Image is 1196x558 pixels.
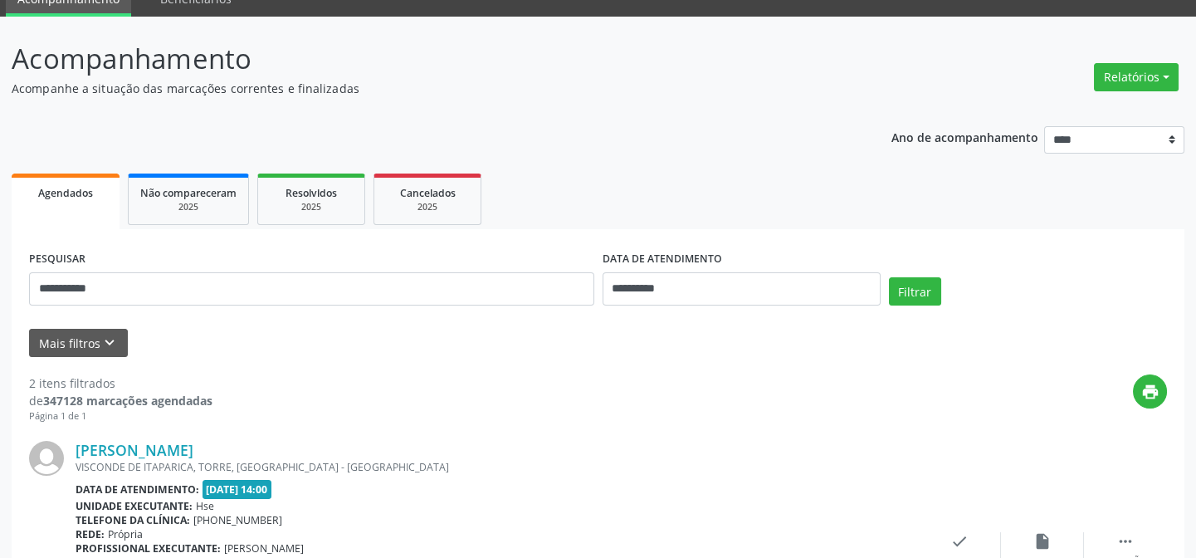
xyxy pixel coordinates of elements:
b: Unidade executante: [76,499,193,513]
div: 2025 [140,201,237,213]
label: PESQUISAR [29,247,85,272]
span: [PHONE_NUMBER] [193,513,282,527]
i: check [950,532,969,551]
p: Acompanhamento [12,38,832,80]
div: de [29,392,212,409]
b: Data de atendimento: [76,482,199,497]
i:  [1116,532,1135,551]
div: 2025 [270,201,353,213]
button: print [1133,374,1167,409]
span: Não compareceram [140,186,237,200]
div: VISCONDE DE ITAPARICA, TORRE, [GEOGRAPHIC_DATA] - [GEOGRAPHIC_DATA] [76,460,918,474]
p: Ano de acompanhamento [891,126,1038,147]
label: DATA DE ATENDIMENTO [603,247,722,272]
span: Resolvidos [286,186,337,200]
button: Mais filtroskeyboard_arrow_down [29,329,128,358]
b: Profissional executante: [76,541,221,556]
img: img [29,441,64,476]
div: 2 itens filtrados [29,374,212,392]
b: Rede: [76,527,105,541]
span: [DATE] 14:00 [203,480,272,499]
i: insert_drive_file [1033,532,1052,551]
div: Página 1 de 1 [29,409,212,423]
span: Própria [108,527,143,541]
button: Filtrar [889,277,941,306]
a: [PERSON_NAME] [76,441,193,459]
div: 2025 [386,201,469,213]
span: [PERSON_NAME] [224,541,304,556]
b: Telefone da clínica: [76,513,190,527]
i: print [1141,383,1159,401]
span: Agendados [38,186,93,200]
strong: 347128 marcações agendadas [43,393,212,409]
span: Cancelados [400,186,456,200]
i: keyboard_arrow_down [100,334,119,352]
button: Relatórios [1094,63,1179,91]
p: Acompanhe a situação das marcações correntes e finalizadas [12,80,832,97]
span: Hse [196,499,214,513]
